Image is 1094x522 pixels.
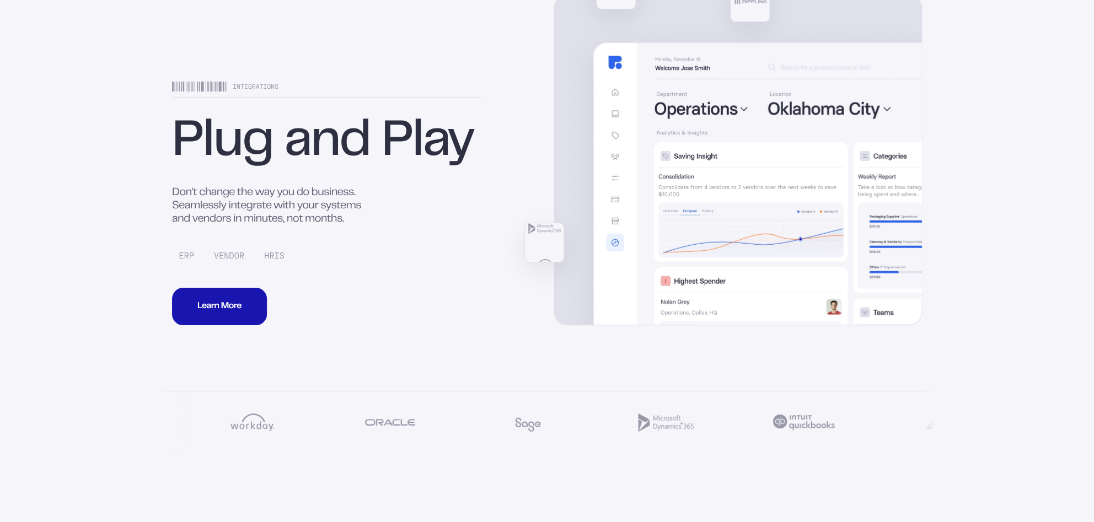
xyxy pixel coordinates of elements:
[197,302,242,311] div: Learn More
[207,251,244,260] div: Vendor
[172,82,481,98] div: Integrations
[172,120,481,166] div: Plug and Play
[172,186,373,226] div: Don't change the way you do business. Seamlessly integrate with your systems and vendors in minut...
[258,251,285,260] div: HRIS
[172,288,267,325] button: Learn MoreLearn MoreLearn MoreLearn MoreLearn MoreLearn MoreLearn More
[172,251,194,260] div: ERP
